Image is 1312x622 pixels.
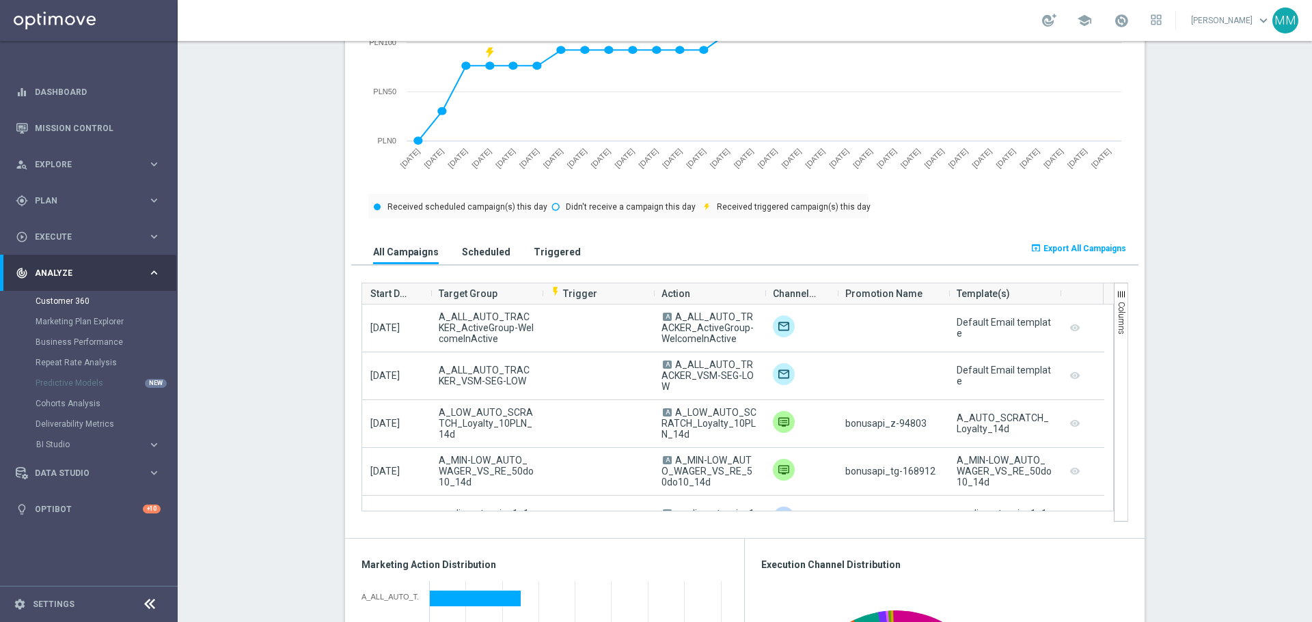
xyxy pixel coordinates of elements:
[613,147,635,169] text: [DATE]
[387,202,547,212] text: Received scheduled campaign(s) this day
[1190,10,1272,31] a: [PERSON_NAME]keyboard_arrow_down
[36,296,142,307] a: Customer 360
[661,311,754,344] span: A_ALL_AUTO_TRACKER_ActiveGroup-WelcomeInActive
[1256,13,1271,28] span: keyboard_arrow_down
[661,359,754,392] span: A_ALL_AUTO_TRACKER_VSM-SEG-LOW
[16,158,148,171] div: Explore
[1030,242,1041,253] i: open_in_browser
[756,147,778,169] text: [DATE]
[35,469,148,477] span: Data Studio
[361,593,420,601] div: A_ALL_AUTO_TRACKER_VSM-SEG-LOW
[661,407,756,440] span: A_LOW_AUTO_SCRATCH_Loyalty_10PLN_14d
[761,559,1128,571] h3: Execution Channel Distribution
[773,507,795,528] div: Facebook Custom Audience
[439,365,534,386] span: A_ALL_AUTO_TRACKER_VSM-SEG-LOW
[957,508,1052,530] div: media_retencja_1_14
[957,317,1052,339] div: Default Email template
[15,468,161,479] button: Data Studio keyboard_arrow_right
[361,559,728,571] h3: Marketing Action Distribution
[899,147,922,169] text: [DATE]
[370,322,400,333] span: [DATE]
[773,411,795,433] img: Private message
[145,379,167,388] div: NEW
[373,246,439,258] h3: All Campaigns
[36,352,176,373] div: Repeat Rate Analysis
[663,456,672,464] span: A
[663,408,672,416] span: A
[530,239,584,264] button: Triggered
[439,280,497,307] span: Target Group
[35,74,161,110] a: Dashboard
[15,231,161,242] button: play_circle_outline Execute keyboard_arrow_right
[780,147,802,169] text: [DATE]
[957,412,1052,434] div: A_AUTO_SCRATCH_Loyalty_14d
[35,160,148,169] span: Explore
[439,455,534,487] span: A_MIN-LOW_AUTO_WAGER_VS_RE_50do10_14d
[970,147,993,169] text: [DATE]
[36,357,142,368] a: Repeat Rate Analysis
[15,123,161,134] button: Mission Control
[16,267,28,279] i: track_changes
[36,332,176,352] div: Business Performance
[15,195,161,206] div: gps_fixed Plan keyboard_arrow_right
[148,230,161,243] i: keyboard_arrow_right
[370,466,400,477] span: [DATE]
[36,337,142,348] a: Business Performance
[773,363,795,385] img: Target group only
[661,508,754,530] span: media_retencja_1_14
[16,231,28,243] i: play_circle_outline
[733,147,755,169] text: [DATE]
[439,311,534,344] span: A_ALL_AUTO_TRACKER_ActiveGroup-WelcomeInActive
[773,315,795,337] img: Target group only
[542,147,564,169] text: [DATE]
[494,147,517,169] text: [DATE]
[370,418,400,429] span: [DATE]
[439,508,534,530] span: media_retencja_1_14
[637,147,659,169] text: [DATE]
[16,231,148,243] div: Execute
[422,147,445,169] text: [DATE]
[36,398,142,409] a: Cohorts Analysis
[534,246,581,258] h3: Triggered
[717,202,871,212] text: Received triggered campaign(s) this day
[1117,302,1126,335] span: Columns
[957,455,1052,487] div: A_MIN-LOW_AUTO_WAGER_VS_RE_50do10_14d
[370,370,400,381] span: [DATE]
[1018,147,1041,169] text: [DATE]
[566,202,696,212] text: Didn't receive a campaign this day
[35,197,148,205] span: Plan
[148,438,161,451] i: keyboard_arrow_right
[470,147,493,169] text: [DATE]
[923,147,946,169] text: [DATE]
[36,291,176,311] div: Customer 360
[550,286,561,297] i: flash_on
[518,147,541,169] text: [DATE]
[663,509,672,518] span: A
[36,440,148,449] div: BI Studio
[1042,147,1065,169] text: [DATE]
[566,147,588,169] text: [DATE]
[1272,8,1298,33] div: MM
[36,393,176,414] div: Cohorts Analysis
[373,87,396,96] text: PLN50
[16,195,148,207] div: Plan
[804,147,826,169] text: [DATE]
[16,491,161,527] div: Optibot
[589,147,612,169] text: [DATE]
[1077,13,1092,28] span: school
[946,147,969,169] text: [DATE]
[663,313,672,321] span: A
[377,137,396,145] text: PLN0
[36,434,176,455] div: BI Studio
[16,74,161,110] div: Dashboard
[875,147,898,169] text: [DATE]
[36,439,161,450] div: BI Studio keyboard_arrow_right
[16,467,148,479] div: Data Studio
[143,505,161,513] div: +10
[16,503,28,515] i: lightbulb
